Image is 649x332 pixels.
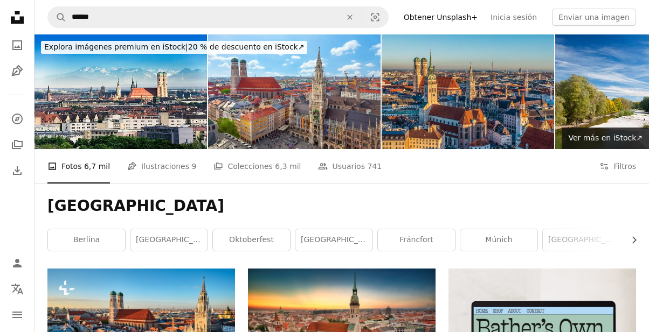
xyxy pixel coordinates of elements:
[543,229,620,251] a: [GEOGRAPHIC_DATA]
[48,229,125,251] a: Berlina
[48,7,66,27] button: Buscar en Unsplash
[6,134,28,156] a: Colecciones
[47,196,636,216] h1: [GEOGRAPHIC_DATA]
[484,9,543,26] a: Inicia sesión
[127,149,196,183] a: Ilustraciones 9
[599,149,636,183] button: Filtros
[47,6,389,28] form: Encuentra imágenes en todo el sitio
[34,34,207,149] img: Munich
[275,160,301,172] span: 6,3 mil
[562,128,649,149] a: Ver más en iStock↗
[378,229,455,251] a: Fráncfort
[552,9,636,26] button: Enviar una imagen
[397,9,484,26] a: Obtener Unsplash+
[6,252,28,274] a: Iniciar sesión / Registrarse
[460,229,537,251] a: Múnich
[338,7,362,27] button: Borrar
[213,229,290,251] a: Oktoberfest
[130,229,208,251] a: [GEOGRAPHIC_DATA]
[6,278,28,300] button: Idioma
[6,108,28,130] a: Explorar
[367,160,382,172] span: 741
[34,34,314,60] a: Explora imágenes premium en iStock|20 % de descuento en iStock↗
[362,7,388,27] button: Búsqueda visual
[382,34,554,149] img: Sonnenaufgang
[568,133,643,142] span: Ver más en iStock ↗
[6,34,28,56] a: Fotos
[6,60,28,82] a: Ilustraciones
[318,149,382,183] a: Usuarios 741
[44,43,188,51] span: Explora imágenes premium en iStock |
[213,149,301,183] a: Colecciones 6,3 mil
[191,160,196,172] span: 9
[624,229,636,251] button: desplazar lista a la derecha
[208,34,381,149] img: Aerial view of Marienplatz Square and New Town Hall in Munich
[6,160,28,181] a: Historial de descargas
[6,304,28,326] button: Menú
[44,43,304,51] span: 20 % de descuento en iStock ↗
[295,229,372,251] a: [GEOGRAPHIC_DATA]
